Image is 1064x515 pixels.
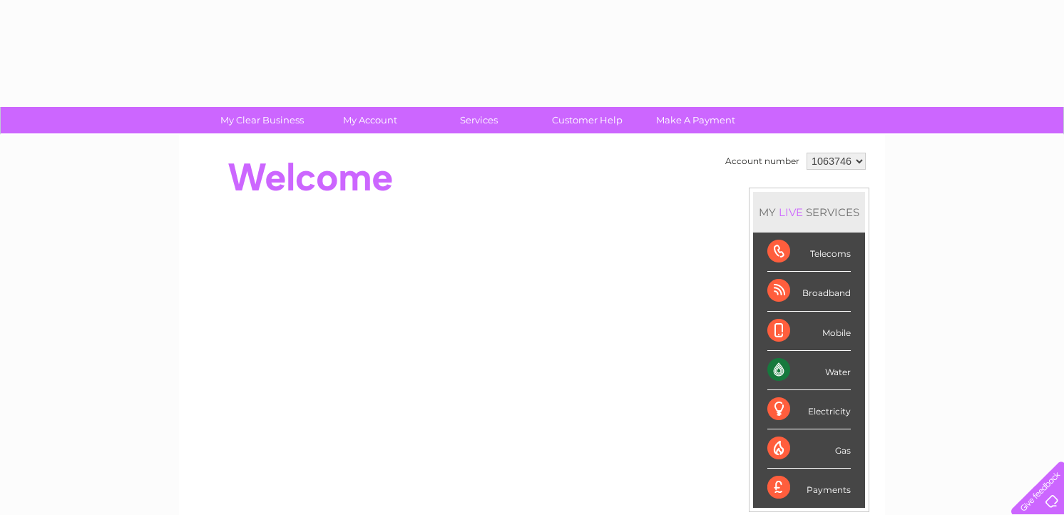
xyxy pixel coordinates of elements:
a: My Clear Business [203,107,321,133]
div: Gas [767,429,851,469]
a: Services [420,107,538,133]
div: MY SERVICES [753,192,865,233]
div: Broadband [767,272,851,311]
a: My Account [312,107,429,133]
div: Payments [767,469,851,507]
td: Account number [722,149,803,173]
a: Make A Payment [637,107,754,133]
a: Customer Help [528,107,646,133]
div: Telecoms [767,233,851,272]
div: Mobile [767,312,851,351]
div: Electricity [767,390,851,429]
div: LIVE [776,205,806,219]
div: Water [767,351,851,390]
